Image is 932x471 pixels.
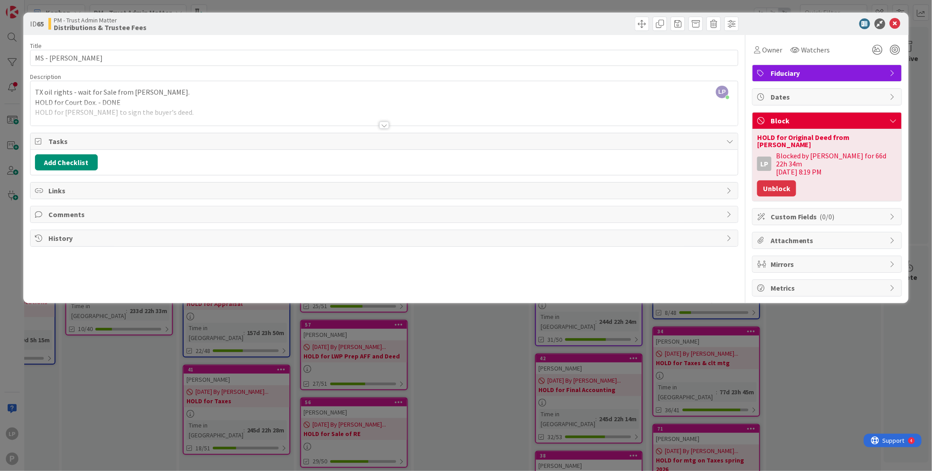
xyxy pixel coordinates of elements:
[54,17,147,24] span: PM - Trust Admin Matter
[801,44,830,55] span: Watchers
[771,283,885,293] span: Metrics
[771,211,885,222] span: Custom Fields
[716,86,728,98] span: LP
[757,134,897,148] div: HOLD for Original Deed from [PERSON_NAME]
[30,42,42,50] label: Title
[771,92,885,102] span: Dates
[30,18,44,29] span: ID
[771,115,885,126] span: Block
[771,68,885,78] span: Fiduciary
[37,19,44,28] b: 65
[757,157,772,171] div: LP
[30,73,61,81] span: Description
[776,152,897,176] div: Blocked by [PERSON_NAME] for 66d 22h 34m [DATE] 8:19 PM
[19,1,41,12] span: Support
[35,87,733,97] p: TX oil rights - wait for Sale from [PERSON_NAME].
[30,50,738,66] input: type card name here...
[762,44,782,55] span: Owner
[48,233,722,244] span: History
[54,24,147,31] b: Distributions & Trustee Fees
[771,259,885,270] span: Mirrors
[820,212,835,221] span: ( 0/0 )
[47,4,49,11] div: 4
[35,154,98,170] button: Add Checklist
[35,97,733,108] p: HOLD for Court Dox. - DONE
[48,185,722,196] span: Links
[48,209,722,220] span: Comments
[757,180,796,196] button: Unblock
[48,136,722,147] span: Tasks
[771,235,885,246] span: Attachments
